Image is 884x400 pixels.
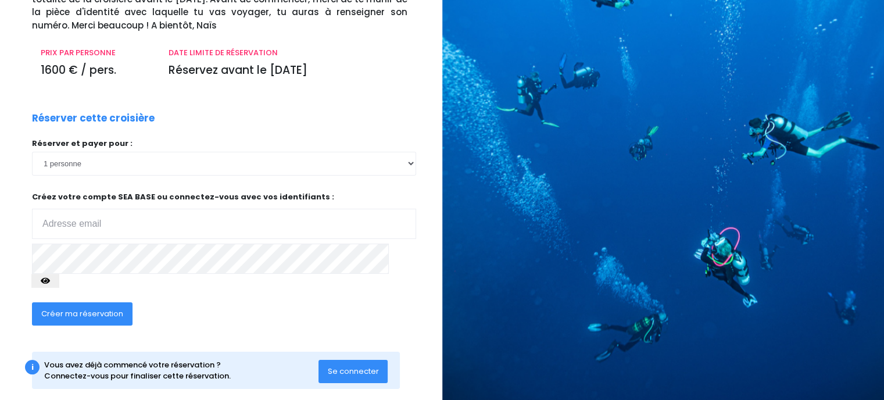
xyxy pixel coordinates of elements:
[32,138,416,149] p: Réserver et payer pour :
[41,308,123,319] span: Créer ma réservation
[328,366,379,377] span: Se connecter
[169,62,407,79] p: Réservez avant le [DATE]
[169,47,407,59] p: DATE LIMITE DE RÉSERVATION
[32,111,155,126] p: Réserver cette croisière
[32,191,416,240] p: Créez votre compte SEA BASE ou connectez-vous avec vos identifiants :
[41,62,151,79] p: 1600 € / pers.
[32,302,133,326] button: Créer ma réservation
[44,359,318,382] div: Vous avez déjà commencé votre réservation ? Connectez-vous pour finaliser cette réservation.
[318,366,388,376] a: Se connecter
[25,360,40,374] div: i
[32,209,416,239] input: Adresse email
[318,360,388,383] button: Se connecter
[41,47,151,59] p: PRIX PAR PERSONNE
